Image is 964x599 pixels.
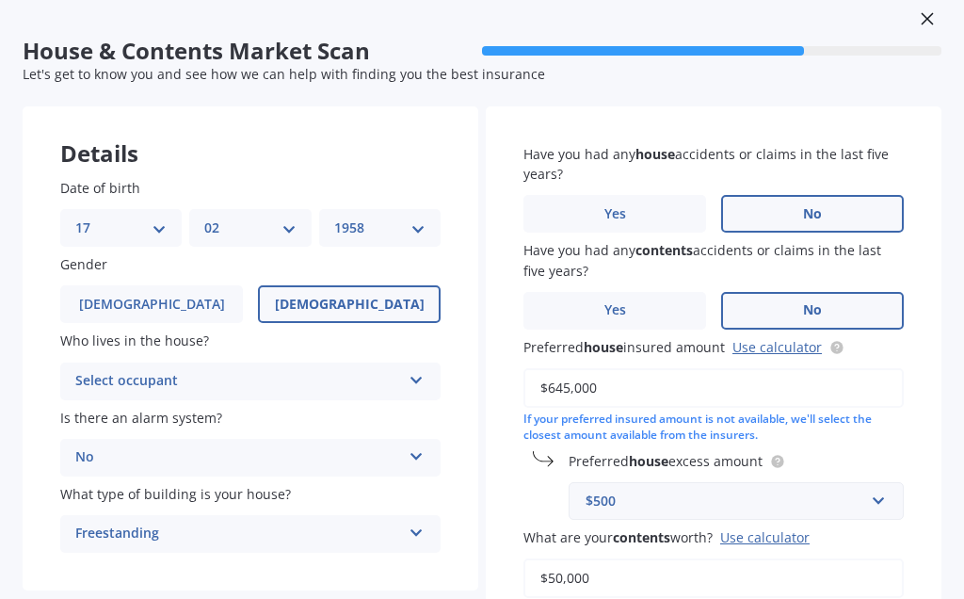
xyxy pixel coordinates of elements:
span: Let's get to know you and see how we can help with finding you the best insurance [23,65,545,83]
span: [DEMOGRAPHIC_DATA] [275,297,425,313]
div: Details [23,106,478,163]
span: Preferred excess amount [569,452,763,470]
span: Yes [604,302,626,318]
div: $500 [586,491,864,511]
b: house [635,145,675,163]
div: Select occupant [75,370,401,393]
span: What type of building is your house? [60,485,291,503]
span: No [803,302,822,318]
div: If your preferred insured amount is not available, we'll select the closest amount available from... [523,412,904,444]
span: Gender [60,255,107,273]
span: Have you had any accidents or claims in the last five years? [523,242,881,280]
b: house [584,338,623,356]
input: Enter amount [523,368,904,408]
a: Use calculator [732,338,822,356]
span: Yes [604,206,626,222]
span: [DEMOGRAPHIC_DATA] [79,297,225,313]
span: Date of birth [60,179,140,197]
span: Who lives in the house? [60,332,209,350]
span: Preferred insured amount [523,338,725,356]
b: contents [635,242,693,260]
div: No [75,446,401,469]
span: House & Contents Market Scan [23,38,482,65]
b: house [629,452,668,470]
span: Is there an alarm system? [60,409,222,427]
input: Enter amount [523,559,904,598]
b: contents [613,528,670,546]
span: What are your worth? [523,528,713,546]
div: Use calculator [720,528,810,546]
span: No [803,206,822,222]
span: Have you had any accidents or claims in the last five years? [523,145,889,183]
div: Freestanding [75,523,401,545]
